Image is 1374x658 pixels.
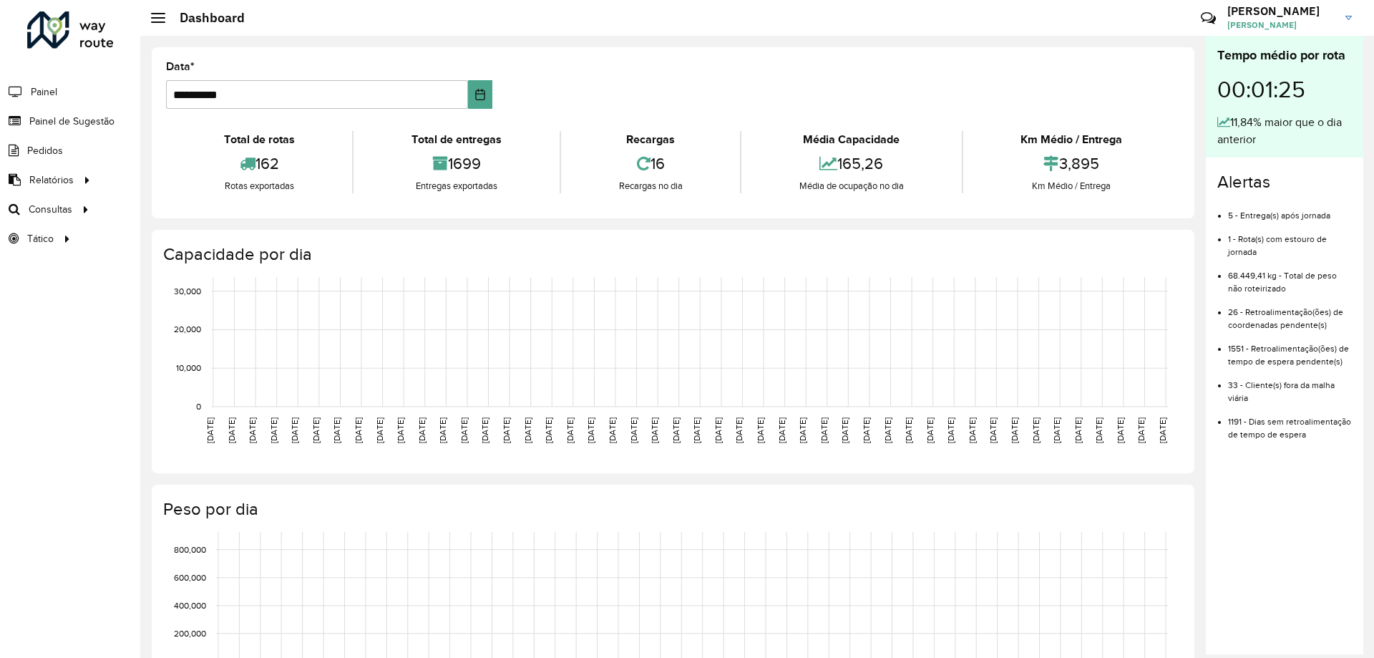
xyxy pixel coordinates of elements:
text: [DATE] [459,417,469,443]
li: 26 - Retroalimentação(ões) de coordenadas pendente(s) [1228,295,1352,332]
text: [DATE] [565,417,575,443]
text: 20,000 [174,325,201,334]
text: [DATE] [946,417,955,443]
h3: [PERSON_NAME] [1227,4,1335,18]
div: Rotas exportadas [170,179,349,193]
div: Total de rotas [170,131,349,148]
text: 400,000 [174,601,206,610]
li: 1 - Rota(s) com estouro de jornada [1228,222,1352,258]
text: [DATE] [248,417,257,443]
div: Total de entregas [357,131,555,148]
div: 3,895 [967,148,1176,179]
li: 1191 - Dias sem retroalimentação de tempo de espera [1228,405,1352,441]
text: [DATE] [502,417,511,443]
div: Recargas [565,131,736,148]
text: [DATE] [1010,417,1019,443]
text: [DATE] [904,417,913,443]
h4: Capacidade por dia [163,244,1180,265]
text: [DATE] [438,417,447,443]
text: [DATE] [1158,417,1167,443]
div: Km Médio / Entrega [967,131,1176,148]
text: 30,000 [174,286,201,296]
li: 1551 - Retroalimentação(ões) de tempo de espera pendente(s) [1228,332,1352,368]
text: [DATE] [1094,417,1103,443]
button: Choose Date [468,80,493,109]
div: Recargas no dia [565,179,736,193]
div: 16 [565,148,736,179]
div: Média de ocupação no dia [745,179,958,193]
text: [DATE] [1073,417,1083,443]
li: 68.449,41 kg - Total de peso não roteirizado [1228,258,1352,295]
text: [DATE] [650,417,659,443]
div: 165,26 [745,148,958,179]
text: 0 [196,402,201,411]
h4: Alertas [1217,172,1352,193]
span: Pedidos [27,143,63,158]
text: [DATE] [840,417,849,443]
span: [PERSON_NAME] [1227,19,1335,32]
text: [DATE] [713,417,723,443]
text: [DATE] [1031,417,1041,443]
text: [DATE] [227,417,236,443]
text: [DATE] [608,417,617,443]
text: [DATE] [523,417,532,443]
text: [DATE] [988,417,998,443]
text: [DATE] [798,417,807,443]
text: 800,000 [174,545,206,554]
h4: Peso por dia [163,499,1180,520]
text: [DATE] [756,417,765,443]
div: 11,84% maior que o dia anterior [1217,114,1352,148]
text: [DATE] [734,417,744,443]
text: 10,000 [176,363,201,372]
text: [DATE] [480,417,489,443]
text: [DATE] [819,417,829,443]
text: [DATE] [1052,417,1061,443]
li: 33 - Cliente(s) fora da malha viária [1228,368,1352,405]
h2: Dashboard [165,10,245,26]
div: 162 [170,148,349,179]
li: 5 - Entrega(s) após jornada [1228,198,1352,222]
div: Km Médio / Entrega [967,179,1176,193]
text: 600,000 [174,573,206,582]
text: [DATE] [354,417,363,443]
div: Tempo médio por rota [1217,46,1352,65]
span: Relatórios [29,173,74,188]
div: Entregas exportadas [357,179,555,193]
text: [DATE] [883,417,892,443]
text: [DATE] [586,417,595,443]
text: [DATE] [777,417,786,443]
div: 00:01:25 [1217,65,1352,114]
text: [DATE] [311,417,321,443]
text: [DATE] [1136,417,1146,443]
text: [DATE] [269,417,278,443]
span: Painel de Sugestão [29,114,114,129]
text: [DATE] [1116,417,1125,443]
text: [DATE] [692,417,701,443]
text: [DATE] [862,417,871,443]
text: [DATE] [671,417,681,443]
text: [DATE] [396,417,405,443]
div: 1699 [357,148,555,179]
text: [DATE] [417,417,427,443]
text: [DATE] [205,417,215,443]
text: 200,000 [174,629,206,638]
span: Tático [27,231,54,246]
span: Painel [31,84,57,100]
span: Consultas [29,202,72,217]
text: [DATE] [290,417,299,443]
text: [DATE] [375,417,384,443]
text: [DATE] [968,417,977,443]
label: Data [166,58,195,75]
text: [DATE] [629,417,638,443]
div: Média Capacidade [745,131,958,148]
text: [DATE] [925,417,935,443]
a: Contato Rápido [1193,3,1224,34]
text: [DATE] [332,417,341,443]
text: [DATE] [544,417,553,443]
